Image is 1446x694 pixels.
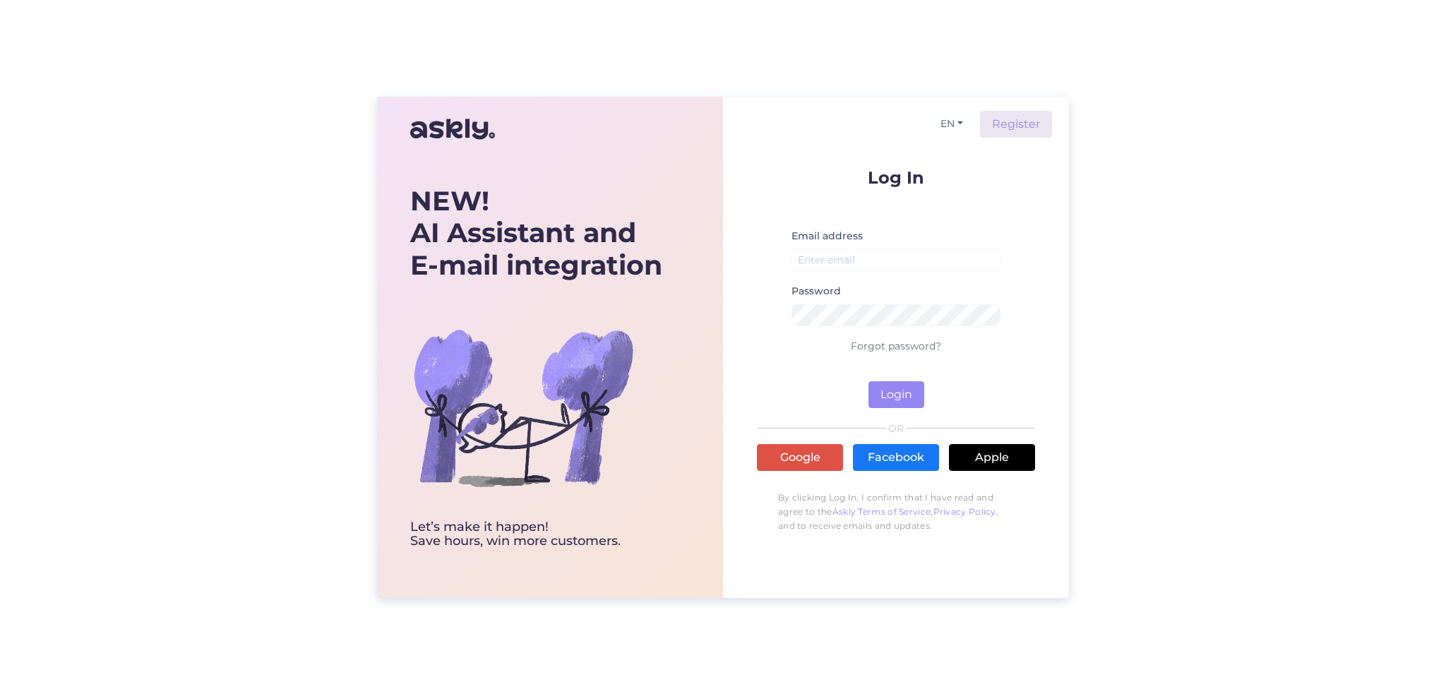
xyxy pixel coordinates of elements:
button: EN [935,114,969,134]
label: Password [791,284,841,299]
p: Log In [757,169,1035,186]
a: Privacy Policy [933,506,996,517]
img: bg-askly [410,294,636,520]
img: Askly [410,112,495,146]
a: Facebook [853,444,939,471]
a: Apple [949,444,1035,471]
input: Enter email [791,249,1000,271]
a: Register [980,111,1052,138]
p: By clicking Log In, I confirm that I have read and agree to the , , and to receive emails and upd... [757,484,1035,540]
b: NEW! [410,184,489,217]
a: Forgot password? [851,340,941,352]
button: Login [868,381,924,408]
div: AI Assistant and E-mail integration [410,185,662,282]
div: Let’s make it happen! Save hours, win more customers. [410,520,662,549]
span: OR [886,424,907,433]
a: Askly Terms of Service [832,506,931,517]
label: Email address [791,229,863,244]
a: Google [757,444,843,471]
